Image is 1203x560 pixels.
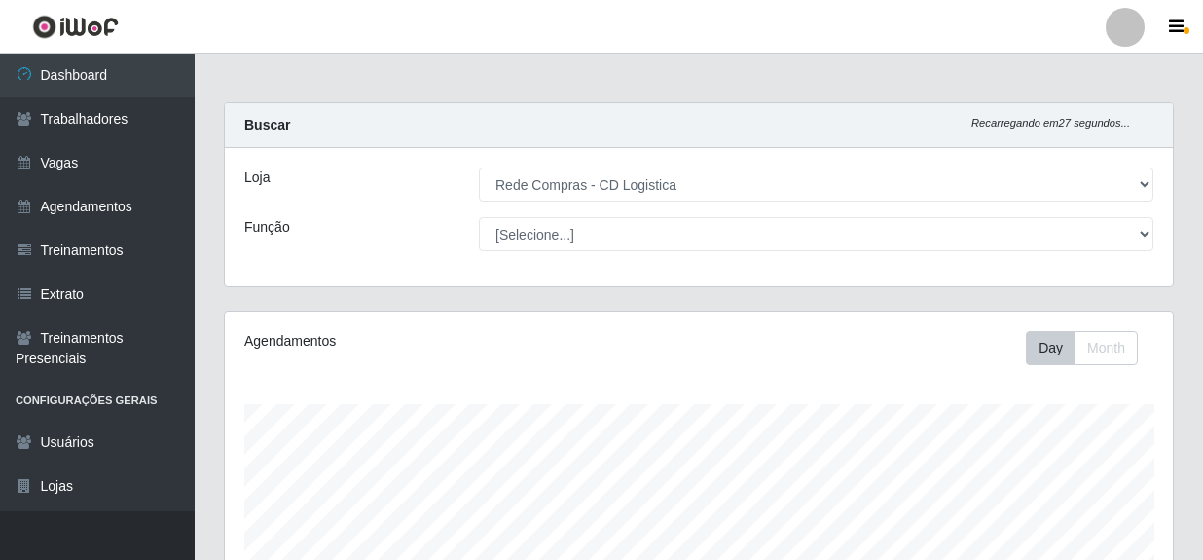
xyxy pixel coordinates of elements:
[1026,331,1138,365] div: First group
[32,15,119,39] img: CoreUI Logo
[244,117,290,132] strong: Buscar
[971,117,1130,129] i: Recarregando em 27 segundos...
[244,331,606,352] div: Agendamentos
[244,168,270,188] label: Loja
[1075,331,1138,365] button: Month
[244,217,290,238] label: Função
[1026,331,1153,365] div: Toolbar with button groups
[1026,331,1075,365] button: Day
